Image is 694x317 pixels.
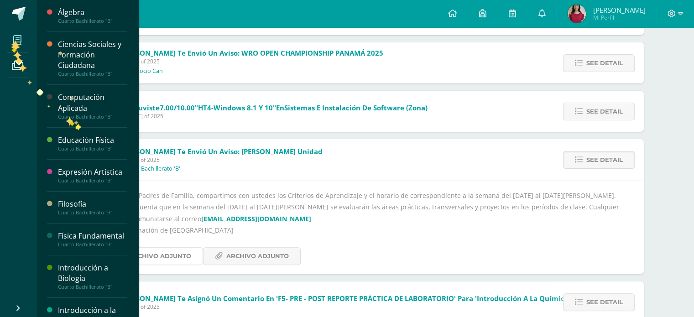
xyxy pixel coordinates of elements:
[58,92,127,120] a: Computación AplicadaCuarto Bachillerato "B"
[105,190,626,265] div: Estimados Padres de Familia, compartimos con ustedes los Criterios de Aprendizaje y el horario de...
[58,92,127,113] div: Computación Aplicada
[136,68,163,75] p: Rocio Can
[121,57,383,65] span: [DATE] of 2025
[226,248,289,265] span: Archivo Adjunto
[58,199,127,209] div: Filosofía
[284,103,428,112] span: Sistemas e Instalación de Software (Zona)
[201,214,311,223] a: [EMAIL_ADDRESS][DOMAIN_NAME]
[125,103,428,112] span: Obtuviste en
[58,231,127,248] a: Física FundamentalCuarto Bachillerato "B"
[58,114,127,120] div: Cuarto Bachillerato "B"
[58,39,127,77] a: Ciencias Sociales y Formación CiudadanaCuarto Bachillerato "B"
[121,165,180,172] p: Cuarto Bachillerato 'B'
[125,112,428,120] span: [DATE] of 2025
[58,39,127,71] div: Ciencias Sociales y Formación Ciudadana
[58,167,127,177] div: Expresión Artística
[58,177,127,184] div: Cuarto Bachillerato "B"
[586,151,623,168] span: See detail
[58,241,127,248] div: Cuarto Bachillerato "B"
[203,247,301,265] a: Archivo Adjunto
[593,5,645,15] span: [PERSON_NAME]
[568,5,586,23] img: 8a3005469a8e920fdccaf29c4afd771f.png
[58,263,127,284] div: Introducción a Biología
[58,263,127,290] a: Introducción a BiologíaCuarto Bachillerato "B"
[586,294,623,311] span: See detail
[121,294,570,303] span: [PERSON_NAME] te asignó un comentario en 'F5- PRE - POST REPORTE PRÁCTICA DE LABORATORIO' para 'I...
[195,103,276,112] span: "HT4-Windows 8.1 y 10"
[58,167,127,184] a: Expresión ArtísticaCuarto Bachillerato "B"
[593,14,645,21] span: Mi Perfil
[58,146,127,152] div: Cuarto Bachillerato "B"
[121,303,570,311] span: [DATE] of 2025
[129,248,191,265] span: Archivo Adjunto
[58,231,127,241] div: Física Fundamental
[58,284,127,290] div: Cuarto Bachillerato "B"
[160,103,195,112] span: 7.00/10.00
[58,135,127,152] a: Educación FísicaCuarto Bachillerato "B"
[121,48,383,57] span: [PERSON_NAME] te envió un aviso: WRO OPEN CHAMPIONSHIP PANAMÁ 2025
[58,18,127,24] div: Cuarto Bachillerato "B"
[58,7,127,24] a: ÁlgebraCuarto Bachillerato "B"
[586,103,623,120] span: See detail
[105,247,203,265] a: Archivo Adjunto
[58,135,127,146] div: Educación Física
[58,209,127,216] div: Cuarto Bachillerato "B"
[58,71,127,77] div: Cuarto Bachillerato "B"
[121,156,323,164] span: [DATE] of 2025
[121,147,323,156] span: [PERSON_NAME] te envió un aviso: [PERSON_NAME] Unidad
[58,199,127,216] a: FilosofíaCuarto Bachillerato "B"
[586,55,623,72] span: See detail
[58,7,127,18] div: Álgebra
